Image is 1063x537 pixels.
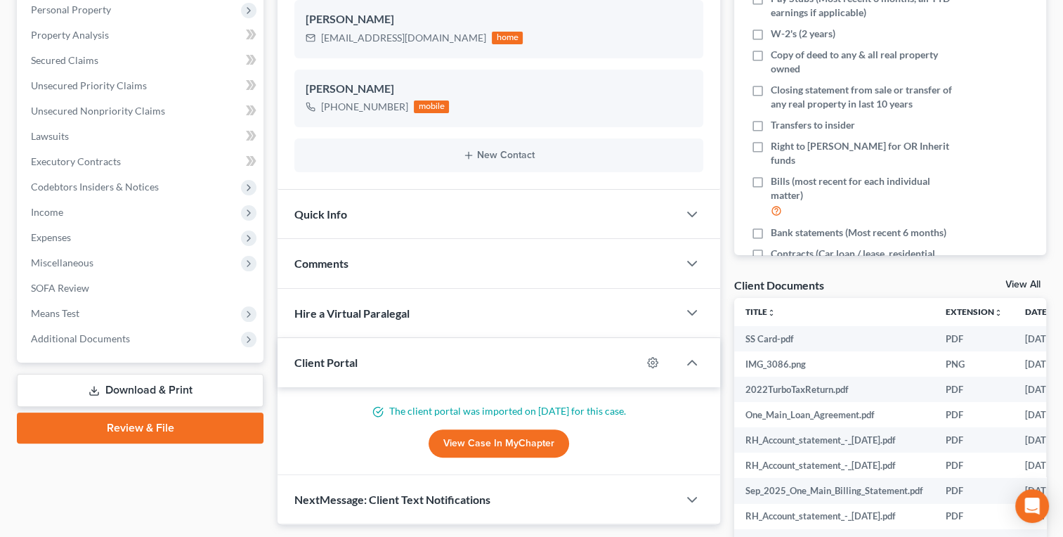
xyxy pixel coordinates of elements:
[771,174,956,202] span: Bills (most recent for each individual matter)
[734,504,934,529] td: RH_Account_statement_-_[DATE].pdf
[17,374,263,407] a: Download & Print
[734,427,934,453] td: RH_Account_statement_-_[DATE].pdf
[31,54,98,66] span: Secured Claims
[31,282,89,294] span: SOFA Review
[734,351,934,377] td: IMG_3086.png
[1005,280,1041,290] a: View All
[31,4,111,15] span: Personal Property
[294,356,358,369] span: Client Portal
[294,306,410,320] span: Hire a Virtual Paralegal
[306,81,692,98] div: [PERSON_NAME]
[934,427,1014,453] td: PDF
[31,79,147,91] span: Unsecured Priority Claims
[734,453,934,478] td: RH_Account_statement_-_[DATE].pdf
[934,453,1014,478] td: PDF
[294,493,490,506] span: NextMessage: Client Text Notifications
[934,351,1014,377] td: PNG
[745,306,776,317] a: Titleunfold_more
[946,306,1003,317] a: Extensionunfold_more
[734,478,934,503] td: Sep_2025_One_Main_Billing_Statement.pdf
[734,377,934,402] td: 2022TurboTaxReturn.pdf
[994,309,1003,317] i: unfold_more
[934,478,1014,503] td: PDF
[31,257,93,268] span: Miscellaneous
[934,504,1014,529] td: PDF
[31,105,165,117] span: Unsecured Nonpriority Claims
[20,48,263,73] a: Secured Claims
[734,326,934,351] td: SS Card-pdf
[734,402,934,427] td: One_Main_Loan_Agreement.pdf
[321,31,486,45] div: [EMAIL_ADDRESS][DOMAIN_NAME]
[294,207,347,221] span: Quick Info
[294,257,348,270] span: Comments
[306,150,692,161] button: New Contact
[771,247,956,275] span: Contracts (Car loan / lease, residential lease, furniture purchase / lease)
[321,100,408,114] div: [PHONE_NUMBER]
[771,226,946,240] span: Bank statements (Most recent 6 months)
[20,149,263,174] a: Executory Contracts
[1015,489,1049,523] div: Open Intercom Messenger
[31,206,63,218] span: Income
[31,181,159,193] span: Codebtors Insiders & Notices
[306,11,692,28] div: [PERSON_NAME]
[20,124,263,149] a: Lawsuits
[771,118,855,132] span: Transfers to insider
[20,22,263,48] a: Property Analysis
[294,404,703,418] p: The client portal was imported on [DATE] for this case.
[934,377,1014,402] td: PDF
[734,278,824,292] div: Client Documents
[31,231,71,243] span: Expenses
[31,29,109,41] span: Property Analysis
[429,429,569,458] a: View Case in MyChapter
[771,27,835,41] span: W-2's (2 years)
[934,402,1014,427] td: PDF
[20,276,263,301] a: SOFA Review
[31,130,69,142] span: Lawsuits
[31,332,130,344] span: Additional Documents
[492,32,523,44] div: home
[31,307,79,319] span: Means Test
[771,139,956,167] span: Right to [PERSON_NAME] for OR Inherit funds
[771,48,956,76] span: Copy of deed to any & all real property owned
[414,101,449,113] div: mobile
[20,98,263,124] a: Unsecured Nonpriority Claims
[20,73,263,98] a: Unsecured Priority Claims
[767,309,776,317] i: unfold_more
[31,155,121,167] span: Executory Contracts
[17,413,263,444] a: Review & File
[771,83,956,111] span: Closing statement from sale or transfer of any real property in last 10 years
[934,326,1014,351] td: PDF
